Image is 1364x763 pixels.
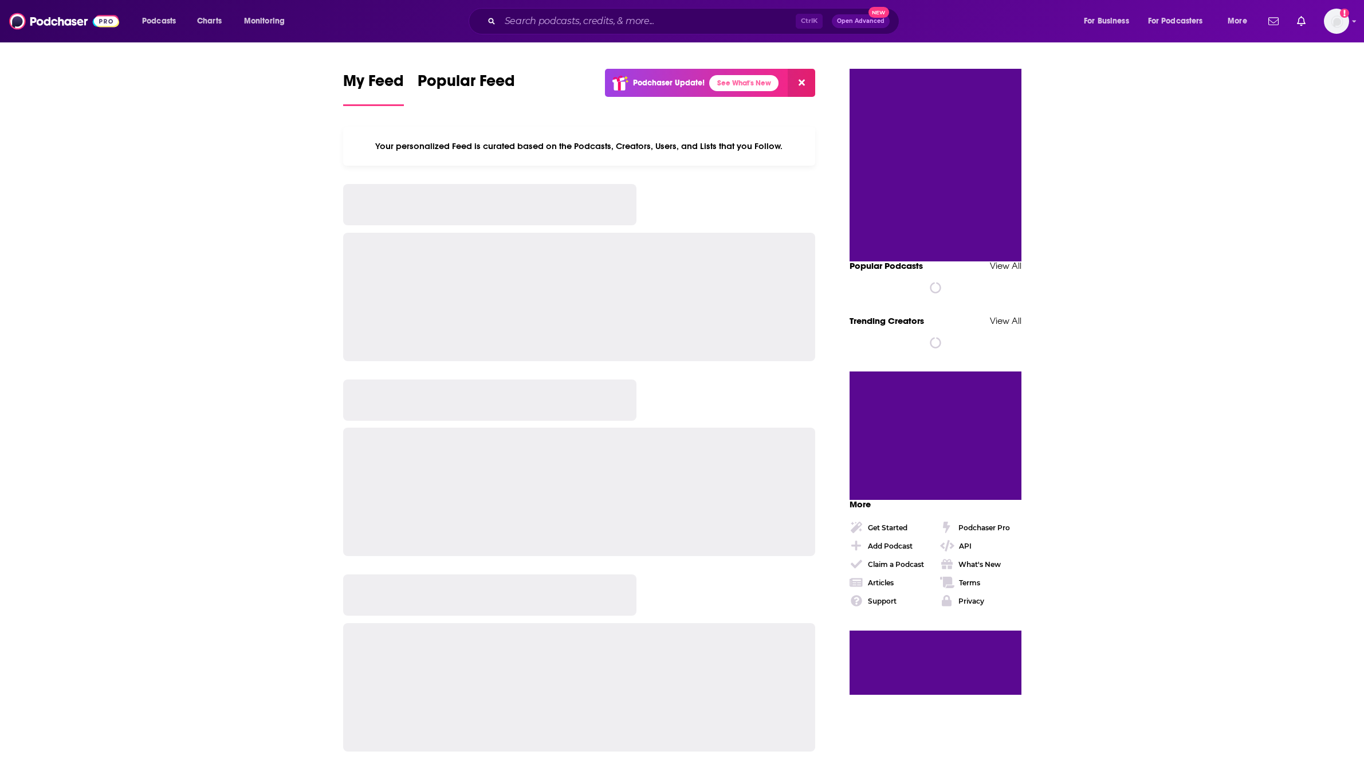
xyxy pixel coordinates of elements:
a: View All [990,260,1021,271]
div: Claim a Podcast [868,560,924,569]
button: open menu [1076,12,1143,30]
span: Ctrl K [796,14,823,29]
a: See What's New [709,75,779,91]
div: Support [868,597,897,605]
button: Open AdvancedNew [832,14,890,28]
a: Show notifications dropdown [1292,11,1310,31]
span: Popular Feed [418,71,515,97]
svg: Add a profile image [1340,9,1349,18]
span: For Business [1084,13,1129,29]
input: Search podcasts, credits, & more... [500,12,796,30]
span: More [1228,13,1247,29]
span: Open Advanced [837,18,885,24]
div: Terms [959,578,980,587]
a: Support [850,594,931,608]
span: Charts [197,13,222,29]
a: API [940,539,1021,553]
a: Charts [190,12,229,30]
div: Podchaser Pro [958,523,1010,532]
a: My Feed [343,71,404,106]
img: Podchaser - Follow, Share and Rate Podcasts [9,10,119,32]
div: Get Started [868,523,907,532]
span: New [868,7,889,18]
button: open menu [1220,12,1261,30]
div: Your personalized Feed is curated based on the Podcasts, Creators, Users, and Lists that you Follow. [343,127,816,166]
a: Claim a Podcast [850,557,931,571]
a: Show notifications dropdown [1264,11,1283,31]
div: What's New [958,560,1001,569]
span: Podcasts [142,13,176,29]
a: Terms [940,576,1021,589]
span: Logged in as mcastricone [1324,9,1349,34]
a: What's New [940,557,1021,571]
span: For Podcasters [1148,13,1203,29]
a: Articles [850,576,931,589]
div: Add Podcast [868,542,913,550]
a: Popular Podcasts [850,260,923,271]
div: Search podcasts, credits, & more... [479,8,910,34]
span: More [850,499,871,510]
span: Monitoring [244,13,285,29]
a: Trending Creators [850,315,924,326]
button: open menu [134,12,191,30]
button: open menu [1141,12,1220,30]
div: Articles [868,578,894,587]
a: View All [990,315,1021,326]
button: Show profile menu [1324,9,1349,34]
a: Popular Feed [418,71,515,106]
div: Privacy [958,597,984,605]
a: Add Podcast [850,539,931,553]
div: API [959,542,972,550]
a: Podchaser Pro [940,521,1021,534]
p: Podchaser Update! [633,78,705,88]
span: My Feed [343,71,404,97]
a: Privacy [940,594,1021,608]
img: User Profile [1324,9,1349,34]
button: open menu [236,12,300,30]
